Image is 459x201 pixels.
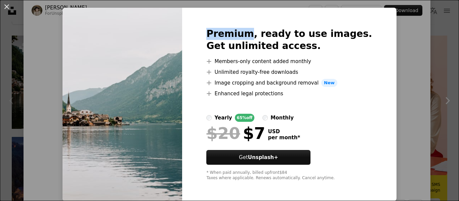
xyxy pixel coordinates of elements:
input: monthly [262,115,268,120]
img: premium_photo-1690372791935-3efc879e4ca3 [62,8,182,201]
span: $20 [206,124,240,142]
span: New [321,79,337,87]
div: $7 [206,124,265,142]
div: 65% off [235,114,255,122]
h2: Premium, ready to use images. Get unlimited access. [206,28,372,52]
li: Unlimited royalty-free downloads [206,68,372,76]
div: monthly [270,114,294,122]
span: per month * [268,135,300,141]
strong: Unsplash+ [248,154,278,160]
li: Enhanced legal protections [206,90,372,98]
li: Image cropping and background removal [206,79,372,87]
button: GetUnsplash+ [206,150,310,165]
div: yearly [214,114,232,122]
span: USD [268,129,300,135]
li: Members-only content added monthly [206,57,372,65]
div: * When paid annually, billed upfront $84 Taxes where applicable. Renews automatically. Cancel any... [206,170,372,181]
input: yearly65%off [206,115,212,120]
